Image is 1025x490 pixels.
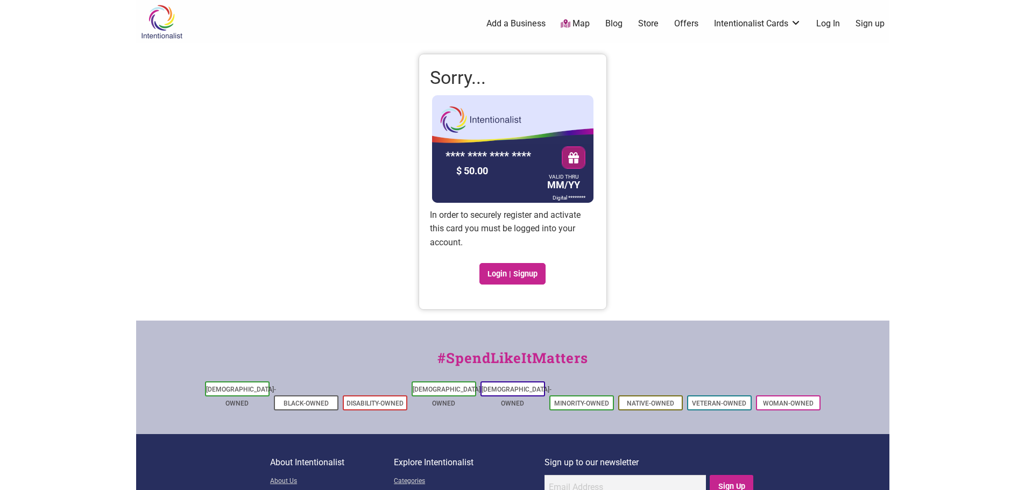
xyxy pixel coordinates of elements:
a: Black-Owned [284,400,329,407]
a: Offers [674,18,698,30]
div: VALID THRU [547,176,580,177]
a: About Us [270,475,394,488]
div: MM/YY [545,175,583,193]
a: Login | Signup [479,263,546,285]
a: Disability-Owned [347,400,404,407]
a: Intentionalist Cards [714,18,801,30]
div: $ 50.00 [454,162,545,179]
a: Blog [605,18,623,30]
h1: Sorry... [430,65,596,91]
a: [DEMOGRAPHIC_DATA]-Owned [413,386,483,407]
a: Log In [816,18,840,30]
a: [DEMOGRAPHIC_DATA]-Owned [206,386,276,407]
p: In order to securely register and activate this card you must be logged into your account. [430,208,596,250]
a: Native-Owned [627,400,674,407]
div: #SpendLikeItMatters [136,347,889,379]
p: About Intentionalist [270,456,394,470]
a: [DEMOGRAPHIC_DATA]-Owned [482,386,552,407]
a: Store [638,18,659,30]
p: Sign up to our newsletter [545,456,755,470]
a: Map [561,18,590,30]
img: Intentionalist [136,4,187,39]
a: Veteran-Owned [692,400,746,407]
a: Add a Business [486,18,546,30]
a: Sign up [856,18,885,30]
p: Explore Intentionalist [394,456,545,470]
a: Woman-Owned [763,400,814,407]
a: Minority-Owned [554,400,609,407]
a: Categories [394,475,545,488]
